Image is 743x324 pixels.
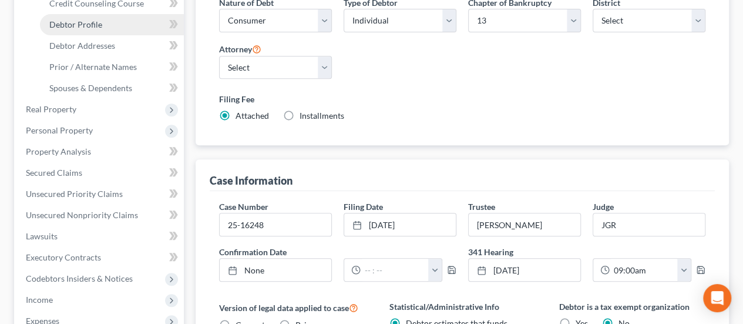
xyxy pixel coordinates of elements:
[210,173,293,188] div: Case Information
[26,168,82,178] span: Secured Claims
[26,273,133,283] span: Codebtors Insiders & Notices
[469,259,580,281] a: [DATE]
[610,259,678,281] input: -- : --
[40,78,184,99] a: Spouses & Dependents
[16,226,184,247] a: Lawsuits
[26,231,58,241] span: Lawsuits
[469,213,580,236] input: --
[703,284,731,312] div: Open Intercom Messenger
[593,201,614,213] label: Judge
[26,252,101,262] span: Executory Contracts
[49,41,115,51] span: Debtor Addresses
[300,111,344,121] span: Installments
[49,62,137,72] span: Prior / Alternate Names
[213,246,462,258] label: Confirmation Date
[40,35,184,56] a: Debtor Addresses
[219,93,705,105] label: Filing Fee
[220,213,331,236] input: Enter case number...
[16,162,184,183] a: Secured Claims
[361,259,429,281] input: -- : --
[220,259,331,281] a: None
[16,205,184,226] a: Unsecured Nonpriority Claims
[219,300,365,315] label: Version of legal data applied to case
[344,201,383,213] label: Filing Date
[16,247,184,268] a: Executory Contracts
[16,141,184,162] a: Property Analysis
[219,201,268,213] label: Case Number
[26,210,138,220] span: Unsecured Nonpriority Claims
[26,295,53,305] span: Income
[26,125,93,135] span: Personal Property
[40,14,184,35] a: Debtor Profile
[462,246,711,258] label: 341 Hearing
[49,19,102,29] span: Debtor Profile
[26,189,123,199] span: Unsecured Priority Claims
[344,213,456,236] a: [DATE]
[389,300,535,313] label: Statistical/Administrative Info
[26,146,91,156] span: Property Analysis
[236,111,269,121] span: Attached
[593,213,705,236] input: --
[16,183,184,205] a: Unsecured Priority Claims
[468,201,495,213] label: Trustee
[49,83,132,93] span: Spouses & Dependents
[559,300,705,313] label: Debtor is a tax exempt organization
[219,42,261,56] label: Attorney
[26,104,76,114] span: Real Property
[40,56,184,78] a: Prior / Alternate Names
